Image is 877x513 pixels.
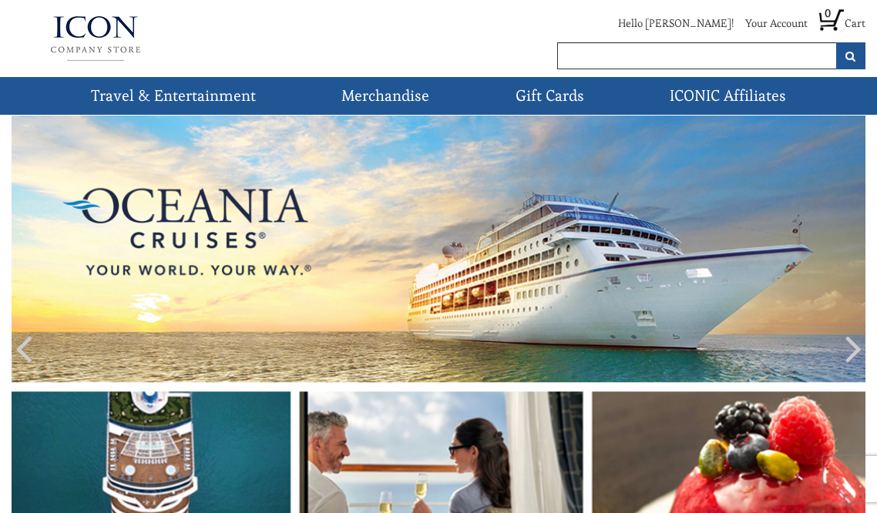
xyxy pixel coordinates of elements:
a: Travel & Entertainment [85,77,262,115]
a: 0 Cart [819,16,865,30]
li: Hello [PERSON_NAME]! [607,15,734,39]
a: Gift Cards [509,77,590,115]
a: Your Account [745,16,808,30]
a: Merchandise [335,77,435,115]
a: ICONIC Affiliates [664,77,792,115]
